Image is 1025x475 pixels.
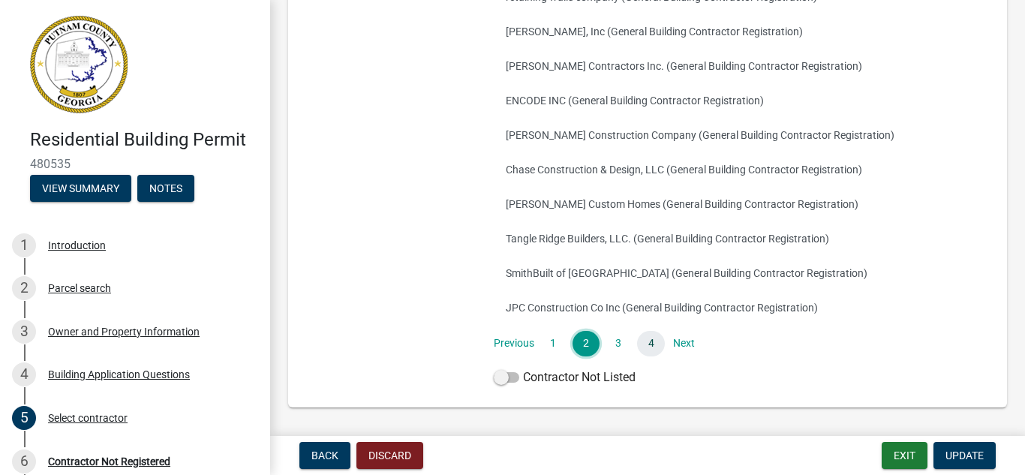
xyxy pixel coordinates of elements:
div: 6 [12,449,36,473]
a: 1 [540,331,567,356]
a: 2 [573,331,600,356]
span: Back [311,449,338,461]
wm-modal-confirm: Summary [30,183,131,195]
div: Introduction [48,240,106,251]
a: Next [670,331,697,356]
div: Owner and Property Information [48,326,200,337]
div: 1 [12,233,36,257]
a: 3 [605,331,632,356]
a: 4 [637,331,664,356]
button: Update [933,442,996,469]
button: [PERSON_NAME], Inc (General Building Contractor Registration) [494,14,992,49]
a: Previous [494,331,534,356]
button: [PERSON_NAME] Construction Company (General Building Contractor Registration) [494,118,992,152]
button: Back [299,442,350,469]
div: Parcel search [48,283,111,293]
img: Putnam County, Georgia [30,16,128,113]
div: Select contractor [48,413,128,423]
div: Contractor Not Registered [48,456,170,467]
span: Update [945,449,984,461]
button: Exit [882,442,927,469]
button: Notes [137,175,194,202]
button: JPC Construction Co Inc (General Building Contractor Registration) [494,290,992,325]
div: 5 [12,406,36,430]
div: 2 [12,276,36,300]
wm-modal-confirm: Notes [137,183,194,195]
div: 3 [12,320,36,344]
label: Contractor Not Listed [494,368,636,386]
div: 4 [12,362,36,386]
button: Tangle Ridge Builders, LLC. (General Building Contractor Registration) [494,221,992,256]
nav: Page navigation [494,331,992,356]
button: Discard [356,442,423,469]
button: [PERSON_NAME] Contractors Inc. (General Building Contractor Registration) [494,49,992,83]
button: [PERSON_NAME] Custom Homes (General Building Contractor Registration) [494,187,992,221]
span: 480535 [30,157,240,171]
h4: Residential Building Permit [30,129,258,151]
div: Building Application Questions [48,369,190,380]
button: Chase Construction & Design, LLC (General Building Contractor Registration) [494,152,992,187]
button: SmithBuilt of [GEOGRAPHIC_DATA] (General Building Contractor Registration) [494,256,992,290]
button: View Summary [30,175,131,202]
button: ENCODE INC (General Building Contractor Registration) [494,83,992,118]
